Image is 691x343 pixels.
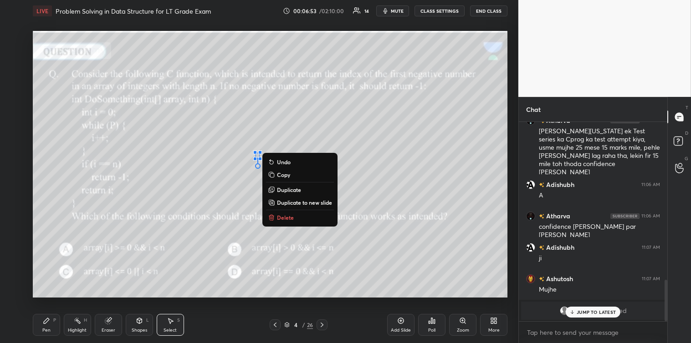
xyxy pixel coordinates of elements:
[610,213,640,219] img: 4P8fHbbgJtejmAAAAAElFTkSuQmCC
[292,322,301,328] div: 4
[488,328,500,333] div: More
[146,318,149,323] div: L
[559,306,568,315] img: default.png
[526,274,535,283] img: 57fa73ed9ffb438299f8b0b7168da4d1.jpg
[415,5,465,16] button: CLASS SETTINGS
[53,318,56,323] div: P
[277,214,294,221] p: Delete
[177,318,180,323] div: S
[277,186,301,193] p: Duplicate
[266,169,334,180] button: Copy
[539,277,544,282] img: no-rating-badge.077c3623.svg
[132,328,147,333] div: Shapes
[391,328,411,333] div: Add Slide
[642,276,660,282] div: 11:07 AM
[266,156,334,167] button: Undo
[376,5,409,16] button: mute
[266,212,334,223] button: Delete
[302,322,305,328] div: /
[364,9,369,13] div: 14
[544,211,570,221] h6: Atharva
[277,199,332,206] p: Duplicate to new slide
[641,182,660,187] div: 11:06 AM
[68,328,87,333] div: Highlight
[539,285,660,294] div: Mujhe
[266,184,334,195] button: Duplicate
[577,309,616,315] p: JUMP TO LATEST
[470,5,507,16] button: End Class
[457,328,469,333] div: Zoom
[544,274,573,283] h6: Ashutosh
[685,130,688,136] p: D
[539,254,660,263] div: ji
[391,8,404,14] span: mute
[519,122,667,321] div: grid
[526,243,535,252] img: d2384138f60c4c5aac30c971995c5891.png
[102,328,115,333] div: Eraser
[56,7,211,15] h4: Problem Solving in Data Structure for LT Grade Exam
[277,171,290,178] p: Copy
[539,245,544,250] img: no-rating-badge.077c3623.svg
[539,191,660,200] div: A
[539,214,544,219] img: no-rating-badge.077c3623.svg
[519,97,548,121] p: Chat
[164,328,177,333] div: Select
[307,321,313,329] div: 26
[686,104,688,111] p: T
[33,5,52,16] div: LIVE
[42,328,51,333] div: Pen
[539,182,544,187] img: no-rating-badge.077c3623.svg
[539,127,660,177] div: [PERSON_NAME][US_STATE] ek Test series ka Cprog ka test attempt kiya, usme mujhe 25 mese 15 marks...
[609,307,626,314] span: joined
[642,245,660,250] div: 11:07 AM
[544,242,574,252] h6: Adishubh
[84,318,87,323] div: H
[685,155,688,162] p: G
[428,328,435,333] div: Poll
[641,213,660,219] div: 11:06 AM
[266,197,334,208] button: Duplicate to new slide
[526,180,535,189] img: d2384138f60c4c5aac30c971995c5891.png
[544,180,574,189] h6: Adishubh
[526,212,535,221] img: d0c9e82adb29438494deda3f4132b449.jpg
[539,222,660,240] div: confidence [PERSON_NAME] par [PERSON_NAME]
[277,158,291,166] p: Undo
